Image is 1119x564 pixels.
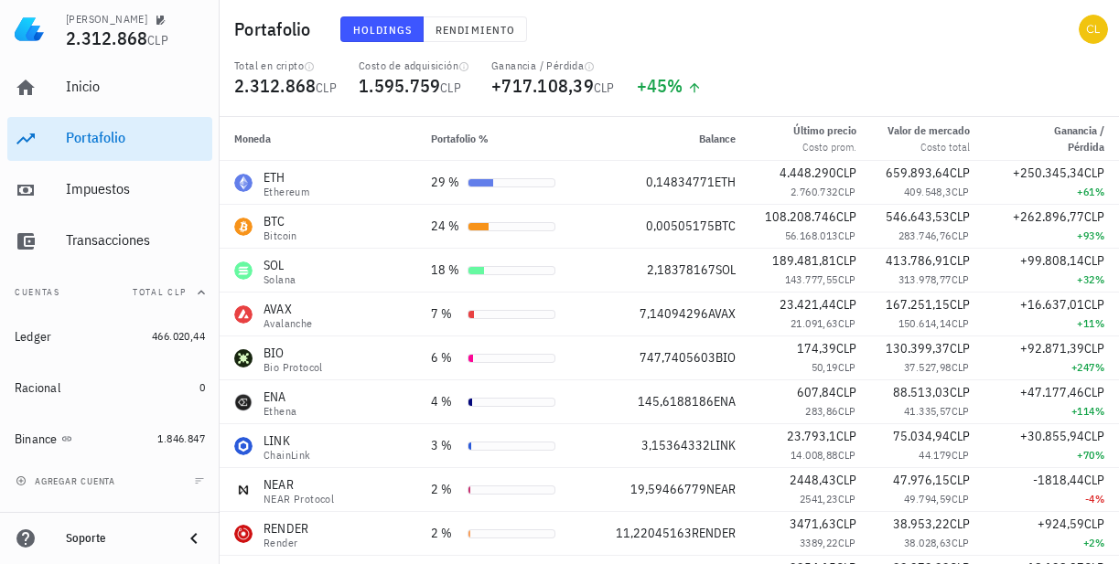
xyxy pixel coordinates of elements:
[999,402,1104,420] div: +114
[999,358,1104,377] div: +247
[199,380,205,394] span: 0
[893,516,950,532] span: 38.953,22
[898,229,952,242] span: 283.746,76
[152,329,205,343] span: 466.020,44
[15,431,58,447] div: Binance
[431,436,460,455] div: 3 %
[264,537,309,548] div: Render
[791,316,838,330] span: 21.091,63
[838,536,856,549] span: CLP
[952,404,970,418] span: CLP
[716,261,736,278] span: SOL
[793,139,856,155] div: Costo prom.
[359,73,440,98] span: 1.595.759
[234,15,318,44] h1: Portafolio
[904,404,952,418] span: 41.335,57
[1013,208,1084,225] span: +262.896,77
[7,66,212,110] a: Inicio
[264,475,334,494] div: NEAR
[952,229,970,242] span: CLP
[1095,492,1104,505] span: %
[359,59,469,73] div: Costo de adquisición
[264,388,296,406] div: ENA
[640,349,716,366] span: 747,7405603
[264,494,334,505] div: NEAR Protocol
[264,406,296,417] div: Ethena
[999,271,1104,289] div: +32
[1095,229,1104,242] span: %
[491,59,615,73] div: Ganancia / Pérdida
[714,393,736,410] span: ENA
[416,117,570,161] th: Portafolio %: Sin ordenar. Pulse para ordenar de forma ascendente.
[1095,360,1104,374] span: %
[836,208,856,225] span: CLP
[264,450,311,461] div: ChainLink
[793,122,856,139] div: Último precio
[157,431,205,445] span: 1.846.847
[264,186,309,197] div: Ethereum
[888,139,970,155] div: Costo total
[15,15,44,44] img: LedgiFi
[919,448,951,462] span: 44.179
[898,272,952,286] span: 313.978,77
[1095,536,1104,549] span: %
[1033,472,1084,488] span: -1818,44
[715,218,736,234] span: BTC
[838,185,856,198] span: CLP
[7,117,212,161] a: Portafolio
[264,344,323,362] div: BIO
[7,168,212,212] a: Impuestos
[637,77,702,95] div: +45
[893,472,950,488] span: 47.976,15
[316,80,337,96] span: CLP
[886,340,950,356] span: 130.399,37
[805,404,837,418] span: 283,86
[431,524,460,543] div: 2 %
[904,360,952,374] span: 37.527,98
[234,481,253,499] div: NEAR-icon
[66,129,205,146] div: Portafolio
[15,329,52,345] div: Ledger
[667,73,683,98] span: %
[234,525,253,543] div: RENDER-icon
[66,12,147,27] div: [PERSON_NAME]
[838,229,856,242] span: CLP
[133,286,187,298] span: Total CLP
[797,340,836,356] span: 174,39
[765,208,836,225] span: 108.208.746
[1020,296,1084,313] span: +16.637,01
[812,360,838,374] span: 50,19
[1020,384,1084,400] span: +47.177,46
[999,446,1104,464] div: +70
[340,16,425,42] button: Holdings
[431,173,460,192] div: 29 %
[646,218,715,234] span: 0,00505175
[431,392,460,411] div: 4 %
[7,417,212,461] a: Binance 1.846.847
[234,349,253,367] div: BIO-icon
[647,261,716,278] span: 2,18378167
[904,536,952,549] span: 38.028,63
[594,80,615,96] span: CLP
[234,218,253,236] div: BTC-icon
[780,165,836,181] span: 4.448.290
[570,117,750,161] th: Balance: Sin ordenar. Pulse para ordenar de forma ascendente.
[220,117,416,161] th: Moneda
[1095,404,1104,418] span: %
[772,252,836,269] span: 189.481,81
[638,393,714,410] span: 145,6188186
[1084,296,1104,313] span: CLP
[435,23,515,37] span: Rendimiento
[715,174,736,190] span: ETH
[1095,316,1104,330] span: %
[838,492,856,505] span: CLP
[836,296,856,313] span: CLP
[886,208,950,225] span: 546.643,53
[234,59,337,73] div: Total en cripto
[431,217,460,236] div: 24 %
[699,132,736,145] span: Balance
[904,185,952,198] span: 409.548,3
[66,78,205,95] div: Inicio
[1084,340,1104,356] span: CLP
[431,132,489,145] span: Portafolio %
